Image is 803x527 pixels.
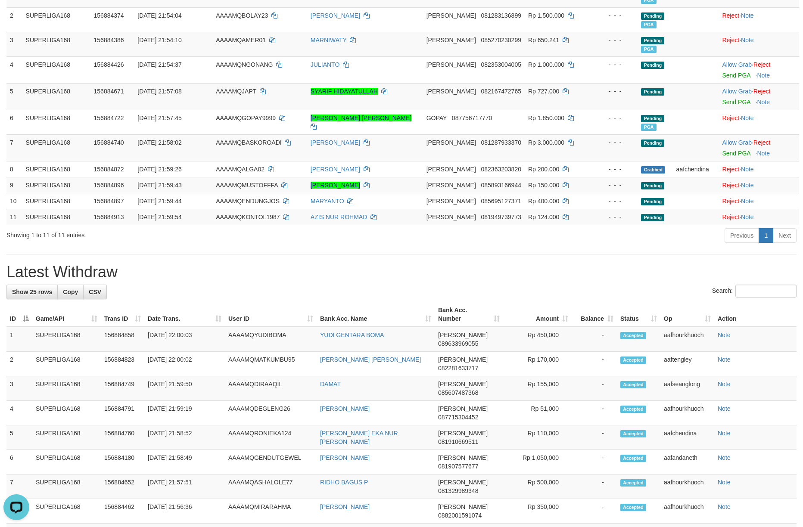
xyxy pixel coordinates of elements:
[216,37,266,43] span: AAAAMQAMER01
[6,285,58,299] a: Show 25 rows
[595,138,634,147] div: - - -
[144,499,225,524] td: [DATE] 21:56:36
[94,182,124,189] span: 156884896
[144,327,225,352] td: [DATE] 22:00:03
[503,450,572,474] td: Rp 1,050,000
[426,214,476,220] span: [PERSON_NAME]
[438,512,482,519] span: Copy 0882001591074 to clipboard
[722,150,750,157] a: Send PGA
[311,88,378,95] a: SYARIF HIDAYATULLAH
[426,88,476,95] span: [PERSON_NAME]
[6,425,32,450] td: 5
[22,7,90,32] td: SUPERLIGA168
[660,302,714,327] th: Op: activate to sort column ascending
[435,302,503,327] th: Bank Acc. Number: activate to sort column ascending
[722,61,751,68] a: Allow Grab
[722,115,739,121] a: Reject
[6,209,22,225] td: 11
[216,214,280,220] span: AAAAMQKONTOL1987
[311,61,339,68] a: JULIANTO
[503,499,572,524] td: Rp 350,000
[137,198,181,205] span: [DATE] 21:59:44
[503,474,572,499] td: Rp 500,000
[438,414,478,421] span: Copy 087715304452 to clipboard
[101,474,144,499] td: 156884652
[481,37,521,43] span: Copy 085270230299 to clipboard
[714,302,797,327] th: Action
[741,115,754,121] a: Note
[426,37,476,43] span: [PERSON_NAME]
[320,332,384,338] a: YUDI GENTARA BOMA
[641,214,664,221] span: Pending
[722,61,753,68] span: ·
[438,389,478,396] span: Copy 085607487368 to clipboard
[94,88,124,95] span: 156884671
[572,352,617,376] td: -
[757,99,770,105] a: Note
[144,425,225,450] td: [DATE] 21:58:52
[6,83,22,110] td: 5
[311,115,411,121] a: [PERSON_NAME] [PERSON_NAME]
[481,12,521,19] span: Copy 081283136899 to clipboard
[452,115,492,121] span: Copy 087756717770 to clipboard
[216,139,281,146] span: AAAAMQBASKOROADI
[320,356,421,363] a: [PERSON_NAME] [PERSON_NAME]
[94,214,124,220] span: 156884913
[101,450,144,474] td: 156884180
[719,177,799,193] td: ·
[22,177,90,193] td: SUPERLIGA168
[320,503,370,510] a: [PERSON_NAME]
[22,209,90,225] td: SUPERLIGA168
[83,285,107,299] a: CSV
[759,228,773,243] a: 1
[757,150,770,157] a: Note
[503,425,572,450] td: Rp 110,000
[595,60,634,69] div: - - -
[6,352,32,376] td: 2
[225,327,317,352] td: AAAAMQYUDIBOMA
[32,499,101,524] td: SUPERLIGA168
[6,134,22,161] td: 7
[481,198,521,205] span: Copy 085695127371 to clipboard
[6,376,32,401] td: 3
[32,302,101,327] th: Game/API: activate to sort column ascending
[741,198,754,205] a: Note
[438,487,478,494] span: Copy 081329989348 to clipboard
[22,83,90,110] td: SUPERLIGA168
[225,425,317,450] td: AAAAMQRONIEKA124
[719,110,799,134] td: ·
[572,327,617,352] td: -
[6,7,22,32] td: 2
[101,327,144,352] td: 156884858
[426,139,476,146] span: [PERSON_NAME]
[438,430,488,437] span: [PERSON_NAME]
[216,88,256,95] span: AAAAMQJAPT
[6,302,32,327] th: ID: activate to sort column descending
[528,198,559,205] span: Rp 400.000
[528,115,564,121] span: Rp 1.850.000
[617,302,660,327] th: Status: activate to sort column ascending
[6,110,22,134] td: 6
[144,352,225,376] td: [DATE] 22:00:02
[620,381,646,388] span: Accepted
[101,302,144,327] th: Trans ID: activate to sort column ascending
[718,356,731,363] a: Note
[641,166,665,174] span: Grabbed
[641,46,656,53] span: Marked by aafandaneth
[503,376,572,401] td: Rp 155,000
[620,356,646,364] span: Accepted
[438,479,488,486] span: [PERSON_NAME]
[6,32,22,56] td: 3
[101,376,144,401] td: 156884749
[57,285,84,299] a: Copy
[718,503,731,510] a: Note
[32,401,101,425] td: SUPERLIGA168
[144,302,225,327] th: Date Trans.: activate to sort column ascending
[311,37,347,43] a: MARNIWATY
[725,228,759,243] a: Previous
[438,405,488,412] span: [PERSON_NAME]
[320,479,368,486] a: RIDHO BAGUS P
[528,12,564,19] span: Rp 1.500.000
[660,327,714,352] td: aafhourkhuoch
[137,182,181,189] span: [DATE] 21:59:43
